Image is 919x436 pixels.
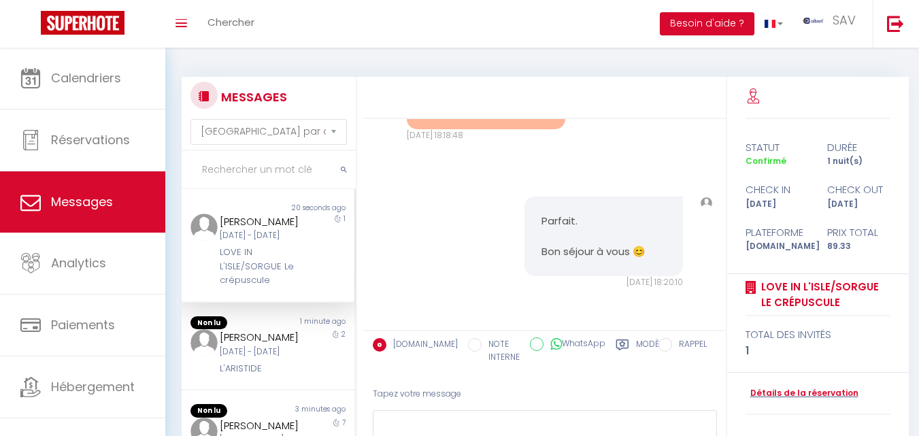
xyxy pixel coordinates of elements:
div: L'ARISTIDE [220,362,303,375]
div: total des invités [746,326,891,343]
span: Messages [51,193,113,210]
span: 7 [342,418,346,428]
pre: Parfait. Bon séjour à vous 😊 [541,214,666,260]
img: ... [701,197,712,209]
div: 1 [746,343,891,359]
label: NOTE INTERNE [482,338,520,364]
span: Chercher [207,15,254,29]
div: 20 seconds ago [268,203,354,214]
div: Prix total [818,224,899,241]
div: Tapez votre message [373,378,717,411]
img: logout [887,15,904,32]
div: statut [736,139,818,156]
label: Modèles [636,338,672,366]
a: Détails de la réservation [746,387,858,400]
div: 89.33 [818,240,899,253]
div: [DATE] [818,198,899,211]
div: Plateforme [736,224,818,241]
div: check out [818,182,899,198]
a: LOVE IN L'ISLE/SORGUE Le crépuscule [756,279,891,311]
input: Rechercher un mot clé [182,151,356,189]
span: 1 [344,214,346,224]
span: 2 [341,329,346,339]
span: Non lu [190,404,227,418]
label: [DOMAIN_NAME] [386,338,458,353]
div: [PERSON_NAME] [220,329,303,346]
div: 1 minute ago [268,316,354,330]
div: 3 minutes ago [268,404,354,418]
label: WhatsApp [544,337,605,352]
div: [DATE] [736,198,818,211]
div: [DOMAIN_NAME] [736,240,818,253]
span: Confirmé [746,155,786,167]
div: [PERSON_NAME] [220,214,303,230]
div: [DATE] 18:18:48 [407,129,565,142]
h3: MESSAGES [218,82,287,112]
img: ... [190,329,218,356]
div: 1 nuit(s) [818,155,899,168]
div: check in [736,182,818,198]
div: [PERSON_NAME] [220,418,303,434]
div: [DATE] - [DATE] [220,346,303,358]
span: Non lu [190,316,227,330]
button: Besoin d'aide ? [660,12,754,35]
span: Paiements [51,316,115,333]
div: [DATE] - [DATE] [220,229,303,242]
div: [DATE] 18:20:10 [524,276,683,289]
div: LOVE IN L'ISLE/SORGUE Le crépuscule [220,246,303,287]
span: Hébergement [51,378,135,395]
span: Calendriers [51,69,121,86]
span: SAV [833,12,856,29]
img: ... [803,18,824,24]
img: Super Booking [41,11,124,35]
label: RAPPEL [672,338,707,353]
img: ... [190,214,218,241]
span: Réservations [51,131,130,148]
div: durée [818,139,899,156]
span: Analytics [51,254,106,271]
